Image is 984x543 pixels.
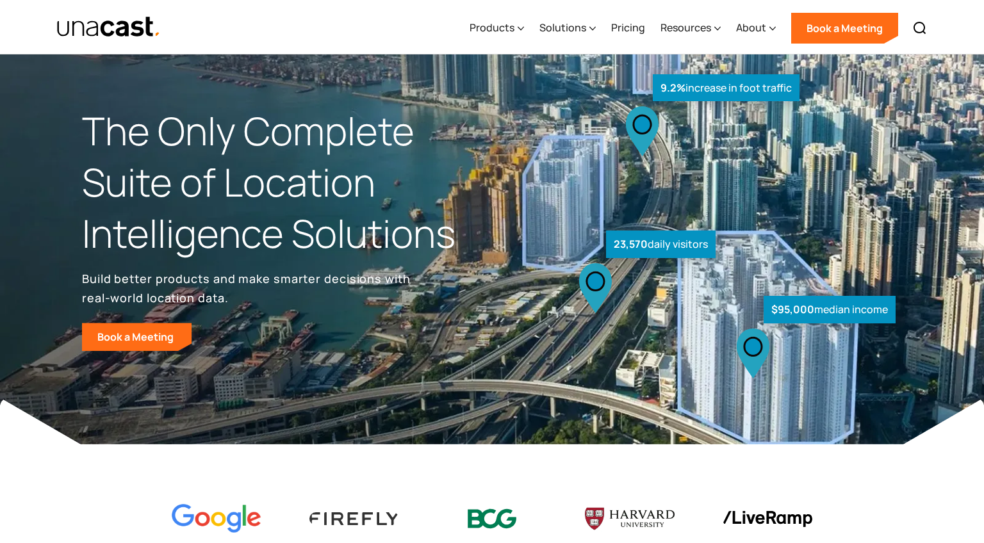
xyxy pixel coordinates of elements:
img: Search icon [912,20,928,36]
a: Book a Meeting [82,323,192,351]
img: liveramp logo [723,511,812,527]
div: daily visitors [606,231,716,258]
div: Resources [660,2,721,54]
img: Google logo Color [172,504,261,534]
div: Solutions [539,2,596,54]
strong: 9.2% [660,81,685,95]
div: increase in foot traffic [653,74,799,102]
img: Harvard U logo [585,503,675,534]
a: Pricing [611,2,645,54]
a: home [56,16,161,38]
strong: 23,570 [614,237,648,251]
a: Book a Meeting [791,13,898,44]
strong: $95,000 [771,302,814,316]
img: BCG logo [447,501,537,537]
div: Resources [660,20,711,35]
h1: The Only Complete Suite of Location Intelligence Solutions [82,106,492,259]
div: Products [470,20,514,35]
div: Products [470,2,524,54]
div: About [736,2,776,54]
div: Solutions [539,20,586,35]
div: median income [764,296,896,323]
img: Firefly Advertising logo [309,512,399,524]
div: About [736,20,766,35]
img: Unacast text logo [56,16,161,38]
p: Build better products and make smarter decisions with real-world location data. [82,269,415,307]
